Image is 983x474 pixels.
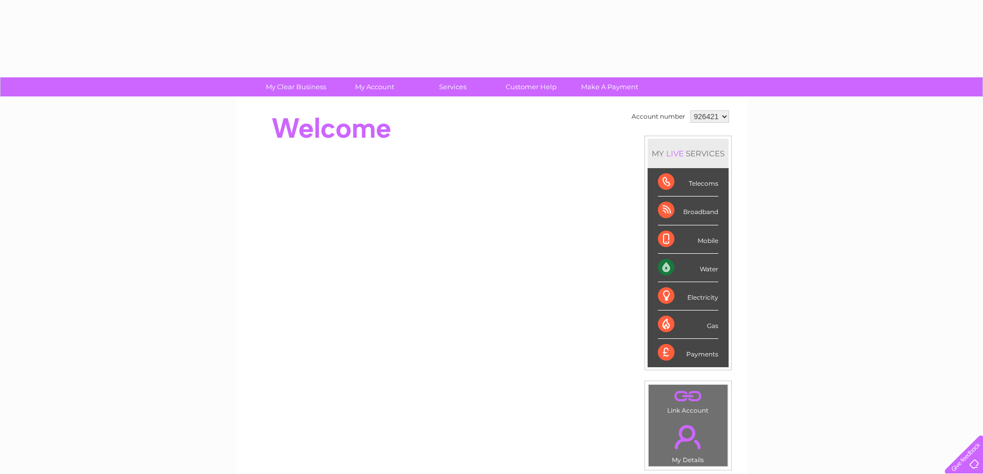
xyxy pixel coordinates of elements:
[489,77,574,96] a: Customer Help
[567,77,652,96] a: Make A Payment
[664,149,686,158] div: LIVE
[658,254,718,282] div: Water
[629,108,688,125] td: Account number
[658,310,718,339] div: Gas
[658,339,718,367] div: Payments
[651,387,725,405] a: .
[648,416,728,467] td: My Details
[332,77,417,96] a: My Account
[658,197,718,225] div: Broadband
[410,77,495,96] a: Services
[648,139,729,168] div: MY SERVICES
[658,282,718,310] div: Electricity
[253,77,339,96] a: My Clear Business
[658,225,718,254] div: Mobile
[658,168,718,197] div: Telecoms
[651,419,725,455] a: .
[648,384,728,417] td: Link Account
